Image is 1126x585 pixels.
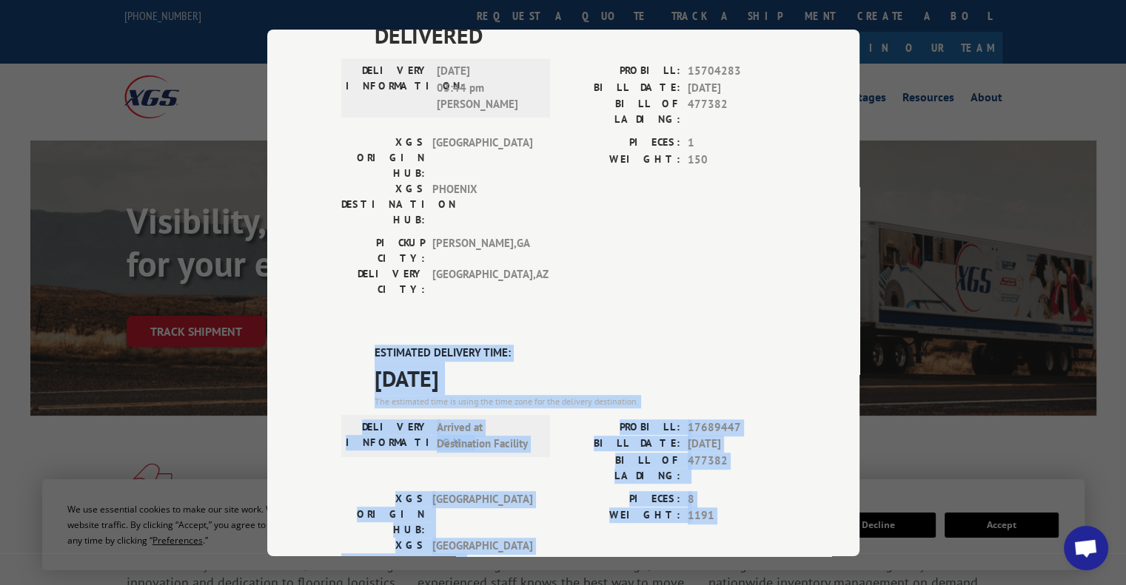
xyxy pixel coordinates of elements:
[432,135,532,181] span: [GEOGRAPHIC_DATA]
[432,490,532,537] span: [GEOGRAPHIC_DATA]
[688,96,785,127] span: 477382
[563,419,680,436] label: PROBILL:
[375,394,785,408] div: The estimated time is using the time zone for the delivery destination.
[563,151,680,168] label: WEIGHT:
[563,135,680,152] label: PIECES:
[346,419,429,452] label: DELIVERY INFORMATION:
[341,235,425,266] label: PICKUP CITY:
[341,537,425,584] label: XGS DESTINATION HUB:
[432,235,532,266] span: [PERSON_NAME] , GA
[688,507,785,524] span: 1191
[375,345,785,362] label: ESTIMATED DELIVERY TIME:
[688,419,785,436] span: 17689447
[437,419,537,452] span: Arrived at Destination Facility
[688,490,785,507] span: 8
[563,507,680,524] label: WEIGHT:
[432,537,532,584] span: [GEOGRAPHIC_DATA]
[688,63,785,80] span: 15704283
[1064,526,1108,570] div: Open chat
[688,436,785,453] span: [DATE]
[563,490,680,507] label: PIECES:
[375,18,785,52] span: DELIVERED
[432,266,532,297] span: [GEOGRAPHIC_DATA] , AZ
[563,96,680,127] label: BILL OF LADING:
[563,63,680,80] label: PROBILL:
[375,361,785,394] span: [DATE]
[688,135,785,152] span: 1
[341,266,425,297] label: DELIVERY CITY:
[341,181,425,228] label: XGS DESTINATION HUB:
[688,151,785,168] span: 150
[341,490,425,537] label: XGS ORIGIN HUB:
[563,452,680,483] label: BILL OF LADING:
[432,181,532,228] span: PHOENIX
[688,79,785,96] span: [DATE]
[341,135,425,181] label: XGS ORIGIN HUB:
[437,63,537,113] span: [DATE] 03:44 pm [PERSON_NAME]
[563,79,680,96] label: BILL DATE:
[346,63,429,113] label: DELIVERY INFORMATION:
[563,436,680,453] label: BILL DATE:
[688,452,785,483] span: 477382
